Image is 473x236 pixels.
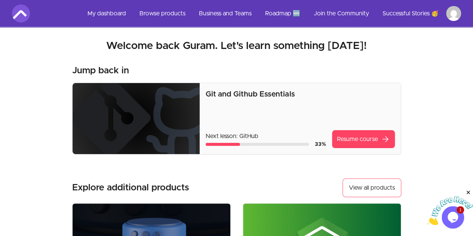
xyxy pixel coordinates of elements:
button: View all products [343,178,401,197]
a: Resume coursearrow_forward [332,130,395,148]
h3: Jump back in [72,65,129,77]
a: Roadmap 🆕 [259,4,306,22]
img: Amigoscode logo [12,4,30,22]
h3: Explore additional products [72,182,189,194]
nav: Main [82,4,461,22]
span: arrow_forward [381,135,390,144]
div: Course progress [206,143,308,146]
p: Next lesson: GitHub [206,132,326,141]
a: Successful Stories 🥳 [377,4,445,22]
img: Profile image for Guram Rekhviashvili [446,6,461,21]
img: Product image for Git and Github Essentials [73,83,200,154]
h2: Welcome back Guram. Let's learn something [DATE]! [12,39,461,53]
a: My dashboard [82,4,132,22]
iframe: chat widget [427,189,473,225]
a: Browse products [133,4,191,22]
a: Business and Teams [193,4,258,22]
span: 33 % [315,142,326,147]
p: Git and Github Essentials [206,89,394,99]
a: Join the Community [308,4,375,22]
